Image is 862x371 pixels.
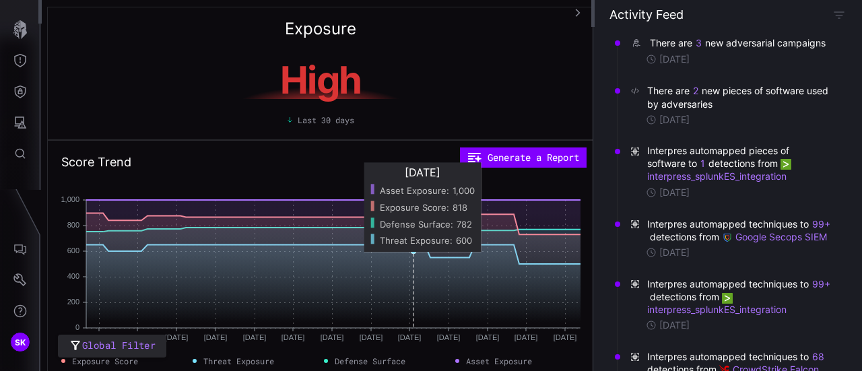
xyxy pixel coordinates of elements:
[647,217,832,243] span: Interpres automapped techniques to detections from
[67,246,79,255] text: 600
[659,246,690,259] time: [DATE]
[650,36,828,50] div: There are new adversarial campaigns
[659,53,690,65] time: [DATE]
[453,185,475,196] span: 1,000
[1,327,40,358] button: SK
[659,114,690,126] time: [DATE]
[722,231,827,242] a: Google Secops SIEM
[88,333,111,341] text: [DATE]
[58,335,166,358] button: Global Filter
[811,217,831,231] button: 99+
[811,277,831,291] button: 99+
[398,333,422,341] text: [DATE]
[82,337,156,354] span: Global Filter
[647,277,832,316] span: Interpres automapped techniques to detections from
[67,298,79,306] text: 200
[165,333,189,341] text: [DATE]
[554,333,577,341] text: [DATE]
[380,202,449,213] span: Exposure Score :
[811,350,825,364] button: 68
[722,293,733,304] img: Splunk ES
[67,272,79,280] text: 400
[75,323,79,331] text: 0
[335,355,405,367] span: Defense Surface
[460,147,587,168] button: Generate a Report
[647,84,832,110] div: There are new pieces of software used by adversaries
[285,21,356,37] h2: Exposure
[453,202,467,213] span: 818
[360,333,383,341] text: [DATE]
[67,221,79,229] text: 800
[203,355,274,367] span: Threat Exposure
[659,187,690,199] time: [DATE]
[15,335,26,349] span: SK
[457,219,472,230] span: 782
[380,236,453,246] span: Threat Exposure :
[437,333,461,341] text: [DATE]
[368,166,478,180] div: [DATE]
[380,185,449,196] span: Asset Exposure :
[72,355,138,367] span: Exposure Score
[456,236,472,246] span: 600
[692,84,699,98] button: 2
[194,61,447,99] h1: High
[476,333,500,341] text: [DATE]
[126,333,150,341] text: [DATE]
[466,355,532,367] span: Asset Exposure
[380,219,453,230] span: Defense Surface :
[61,195,79,203] text: 1,000
[411,248,416,254] g: Threat Exposure: 600
[61,154,131,170] h2: Score Trend
[321,333,344,341] text: [DATE]
[781,159,791,170] img: Splunk ES
[515,333,538,341] text: [DATE]
[722,232,733,243] img: Demo Google SecOps
[700,157,706,170] button: 1
[695,36,702,50] button: 3
[647,145,832,183] span: Interpres automapped pieces of software to detections from
[281,333,305,341] text: [DATE]
[204,333,228,341] text: [DATE]
[647,291,787,314] a: interpress_splunkES_integration
[659,319,690,331] time: [DATE]
[243,333,267,341] text: [DATE]
[609,7,684,22] h4: Activity Feed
